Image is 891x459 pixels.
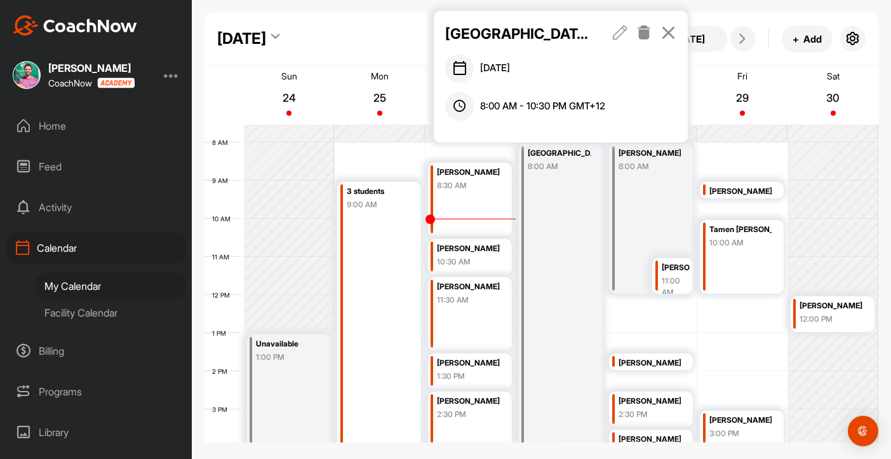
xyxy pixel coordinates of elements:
[709,413,772,428] div: [PERSON_NAME]
[619,409,681,420] div: 2:30 PM
[782,25,833,53] button: +Add
[787,66,878,125] a: August 30, 2025
[278,92,300,104] p: 24
[800,299,862,313] div: [PERSON_NAME]
[619,146,681,161] div: [PERSON_NAME] Private Lesson
[528,146,591,161] div: [GEOGRAPHIC_DATA]
[662,261,690,275] div: [PERSON_NAME]
[619,356,681,371] div: [PERSON_NAME]
[7,416,186,448] div: Library
[822,92,845,104] p: 30
[204,291,243,299] div: 12 PM
[7,232,186,264] div: Calendar
[619,432,681,447] div: [PERSON_NAME]
[204,406,240,413] div: 3 PM
[437,294,500,306] div: 11:30 AM
[437,394,500,409] div: [PERSON_NAME]
[281,71,297,81] p: Sun
[48,63,135,73] div: [PERSON_NAME]
[619,161,681,172] div: 8:00 AM
[7,335,186,367] div: Billing
[437,242,500,256] div: [PERSON_NAME]
[437,356,500,371] div: [PERSON_NAME]
[662,275,690,298] div: 11:00 AM
[651,26,727,51] button: [DATE]
[7,110,186,142] div: Home
[48,78,135,88] div: CoachNow
[437,256,500,268] div: 10:30 AM
[36,273,186,299] div: My Calendar
[204,329,239,337] div: 1 PM
[731,92,754,104] p: 29
[437,280,500,294] div: [PERSON_NAME]
[204,367,240,375] div: 2 PM
[737,71,747,81] p: Fri
[7,376,186,408] div: Programs
[7,151,186,182] div: Feed
[480,61,510,76] span: [DATE]
[800,313,862,325] div: 12:00 PM
[347,184,410,199] div: 3 students
[848,416,878,446] div: Open Intercom Messenger
[437,180,500,191] div: 8:30 AM
[619,394,681,409] div: [PERSON_NAME]
[528,161,591,172] div: 8:00 AM
[437,409,500,420] div: 2:30 PM
[244,66,335,125] a: August 24, 2025
[13,15,137,36] img: CoachNow
[445,23,588,45] p: [GEOGRAPHIC_DATA]
[347,199,410,210] div: 9:00 AM
[437,165,500,180] div: [PERSON_NAME]
[204,139,241,146] div: 8 AM
[204,253,242,261] div: 11 AM
[36,299,186,326] div: Facility Calendar
[204,177,241,184] div: 9 AM
[368,92,391,104] p: 25
[204,215,243,223] div: 10 AM
[697,66,788,125] a: August 29, 2025
[7,191,186,223] div: Activity
[709,184,772,199] div: [PERSON_NAME]
[827,71,840,81] p: Sat
[256,352,319,363] div: 1:00 PM
[335,66,425,125] a: August 25, 2025
[437,371,500,382] div: 1:30 PM
[425,66,516,125] a: August 26, 2025
[217,27,266,50] div: [DATE]
[793,32,799,46] span: +
[256,337,319,352] div: Unavailable
[480,99,605,114] span: 8:00 AM - 10:30 PM GMT+12
[709,237,772,249] div: 10:00 AM
[97,78,135,88] img: CoachNow acadmey
[13,61,41,89] img: square_b9766a750916adaee4143e2b92a72f2b.jpg
[709,428,772,439] div: 3:00 PM
[371,71,389,81] p: Mon
[709,223,772,237] div: Tamen [PERSON_NAME] [PERSON_NAME]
